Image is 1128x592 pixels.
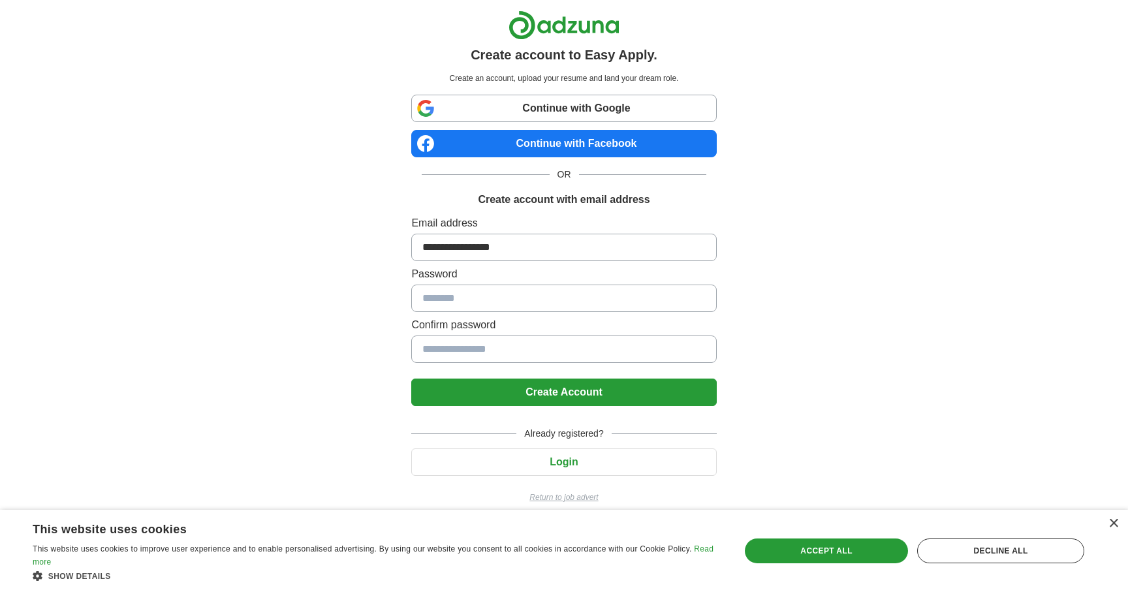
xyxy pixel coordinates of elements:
[1108,519,1118,529] div: Close
[411,266,716,282] label: Password
[33,518,687,537] div: This website uses cookies
[411,379,716,406] button: Create Account
[917,538,1084,563] div: Decline all
[414,72,713,84] p: Create an account, upload your resume and land your dream role.
[411,448,716,476] button: Login
[745,538,908,563] div: Accept all
[411,491,716,503] a: Return to job advert
[411,317,716,333] label: Confirm password
[411,215,716,231] label: Email address
[516,427,611,441] span: Already registered?
[411,456,716,467] a: Login
[471,45,657,65] h1: Create account to Easy Apply.
[48,572,111,581] span: Show details
[509,10,619,40] img: Adzuna logo
[478,192,650,208] h1: Create account with email address
[550,168,579,181] span: OR
[33,569,719,582] div: Show details
[411,95,716,122] a: Continue with Google
[411,130,716,157] a: Continue with Facebook
[33,544,692,553] span: This website uses cookies to improve user experience and to enable personalised advertising. By u...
